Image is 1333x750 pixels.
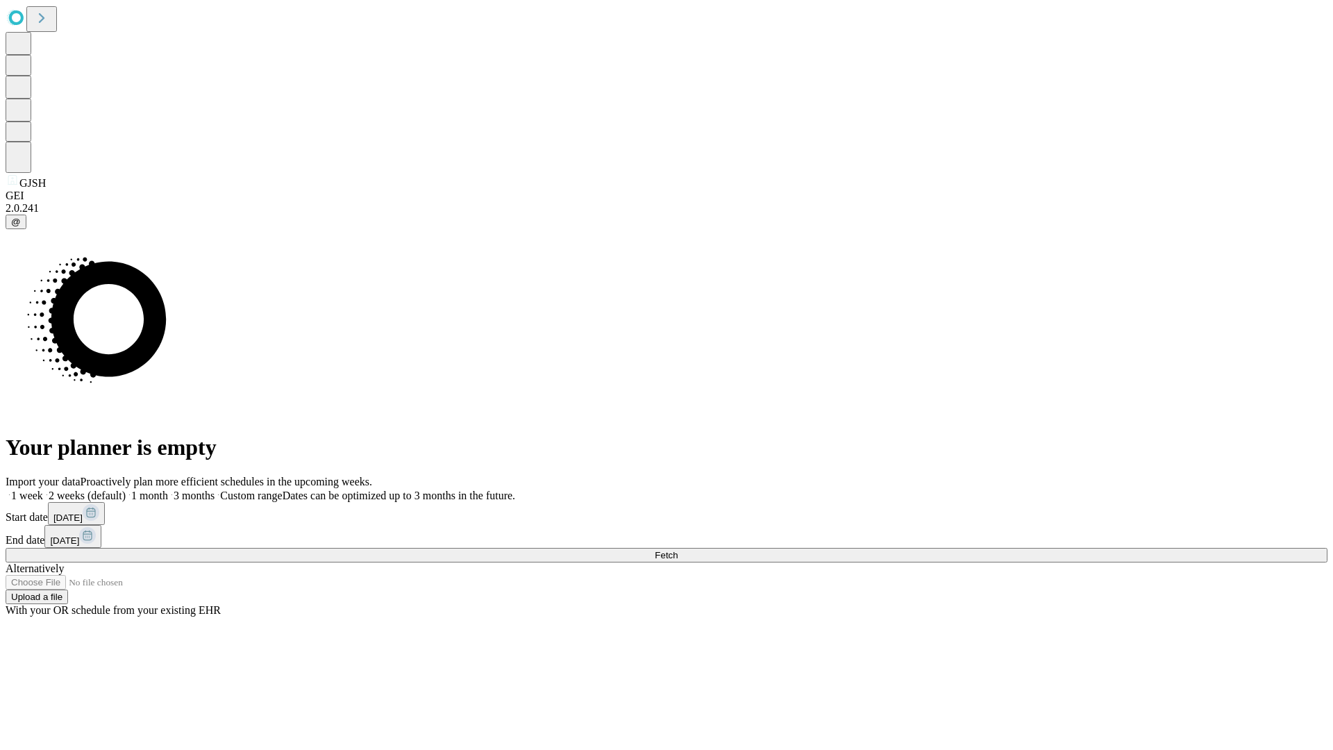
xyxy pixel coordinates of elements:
button: Fetch [6,548,1327,562]
span: 1 week [11,490,43,501]
span: 2 weeks (default) [49,490,126,501]
span: @ [11,217,21,227]
span: Fetch [655,550,678,560]
div: Start date [6,502,1327,525]
button: [DATE] [44,525,101,548]
button: [DATE] [48,502,105,525]
span: 3 months [174,490,215,501]
button: @ [6,215,26,229]
span: [DATE] [53,512,83,523]
span: With your OR schedule from your existing EHR [6,604,221,616]
button: Upload a file [6,590,68,604]
span: [DATE] [50,535,79,546]
span: Dates can be optimized up to 3 months in the future. [283,490,515,501]
div: End date [6,525,1327,548]
span: Proactively plan more efficient schedules in the upcoming weeks. [81,476,372,487]
span: 1 month [131,490,168,501]
h1: Your planner is empty [6,435,1327,460]
span: Import your data [6,476,81,487]
div: 2.0.241 [6,202,1327,215]
span: Custom range [220,490,282,501]
span: GJSH [19,177,46,189]
div: GEI [6,190,1327,202]
span: Alternatively [6,562,64,574]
